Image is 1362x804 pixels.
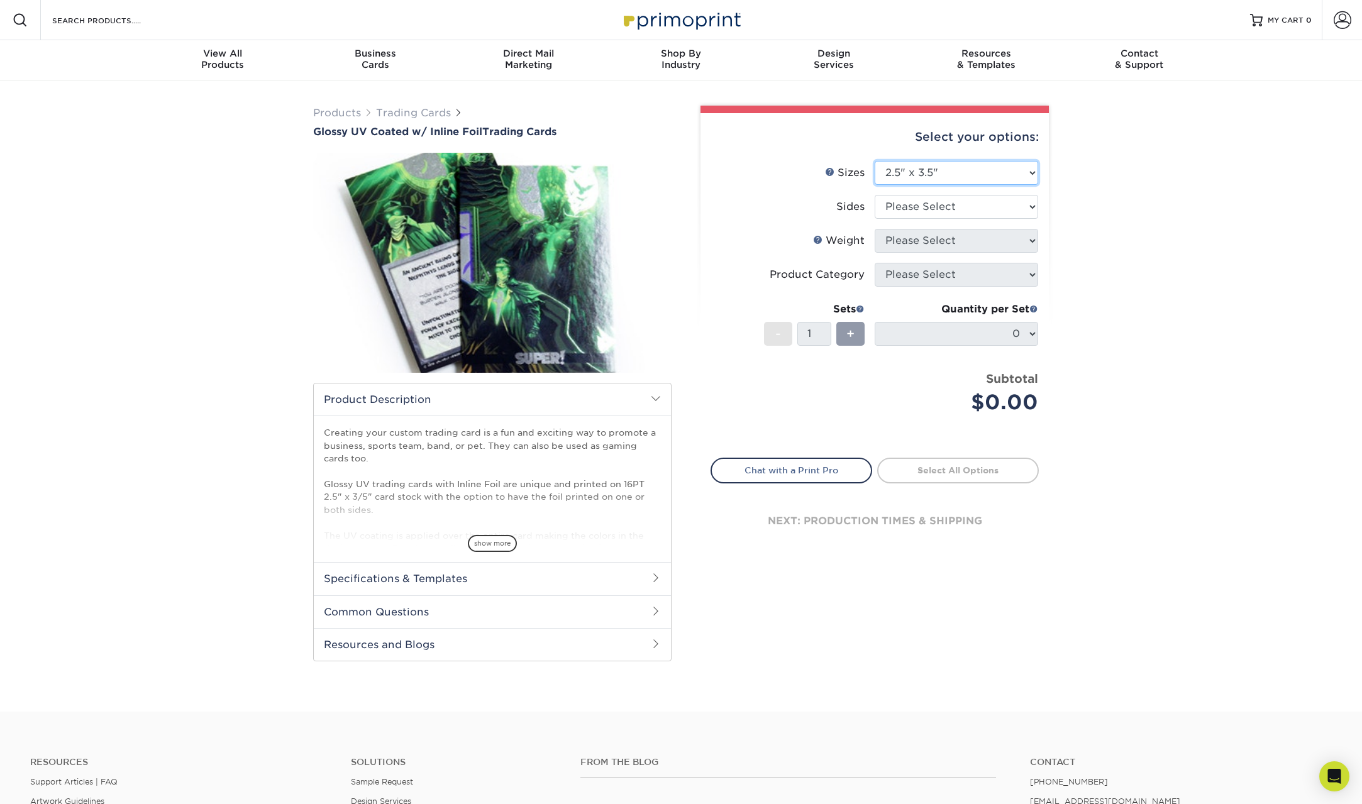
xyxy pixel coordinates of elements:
div: $0.00 [884,387,1038,417]
a: Shop ByIndustry [605,40,758,80]
div: Sides [836,199,865,214]
a: DesignServices [757,40,910,80]
span: - [775,324,781,343]
a: BusinessCards [299,40,452,80]
a: Contact [1030,757,1332,768]
img: Glossy UV Coated w/ Inline Foil 01 [313,139,672,387]
a: Sample Request [351,777,413,786]
span: View All [147,48,299,59]
span: Design [757,48,910,59]
a: Trading Cards [376,107,451,119]
span: Contact [1063,48,1215,59]
p: Creating your custom trading card is a fun and exciting way to promote a business, sports team, b... [324,426,661,567]
a: View AllProducts [147,40,299,80]
h4: Solutions [351,757,562,768]
div: Sizes [825,165,865,180]
span: Resources [910,48,1063,59]
div: Marketing [452,48,605,70]
div: Product Category [770,267,865,282]
div: Select your options: [711,113,1039,161]
a: Products [313,107,361,119]
span: Business [299,48,452,59]
div: Sets [764,302,865,317]
span: 0 [1306,16,1312,25]
div: Quantity per Set [875,302,1038,317]
div: Industry [605,48,758,70]
h2: Common Questions [314,595,671,628]
div: Cards [299,48,452,70]
div: Products [147,48,299,70]
span: show more [468,535,517,552]
strong: Subtotal [986,372,1038,385]
a: Resources& Templates [910,40,1063,80]
div: Services [757,48,910,70]
span: MY CART [1268,15,1304,26]
img: Primoprint [618,6,744,33]
a: Glossy UV Coated w/ Inline FoilTrading Cards [313,126,672,138]
div: next: production times & shipping [711,483,1039,559]
h2: Specifications & Templates [314,562,671,595]
span: Glossy UV Coated w/ Inline Foil [313,126,482,138]
h2: Product Description [314,383,671,416]
span: + [846,324,855,343]
a: [PHONE_NUMBER] [1030,777,1108,786]
a: Direct MailMarketing [452,40,605,80]
h2: Resources and Blogs [314,628,671,661]
span: Shop By [605,48,758,59]
h1: Trading Cards [313,126,672,138]
span: Direct Mail [452,48,605,59]
div: Open Intercom Messenger [1319,761,1349,791]
div: & Templates [910,48,1063,70]
a: Select All Options [877,458,1039,483]
h4: Resources [30,757,332,768]
h4: From the Blog [580,757,996,768]
div: & Support [1063,48,1215,70]
a: Chat with a Print Pro [711,458,872,483]
input: SEARCH PRODUCTS..... [51,13,174,28]
div: Weight [813,233,865,248]
a: Contact& Support [1063,40,1215,80]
